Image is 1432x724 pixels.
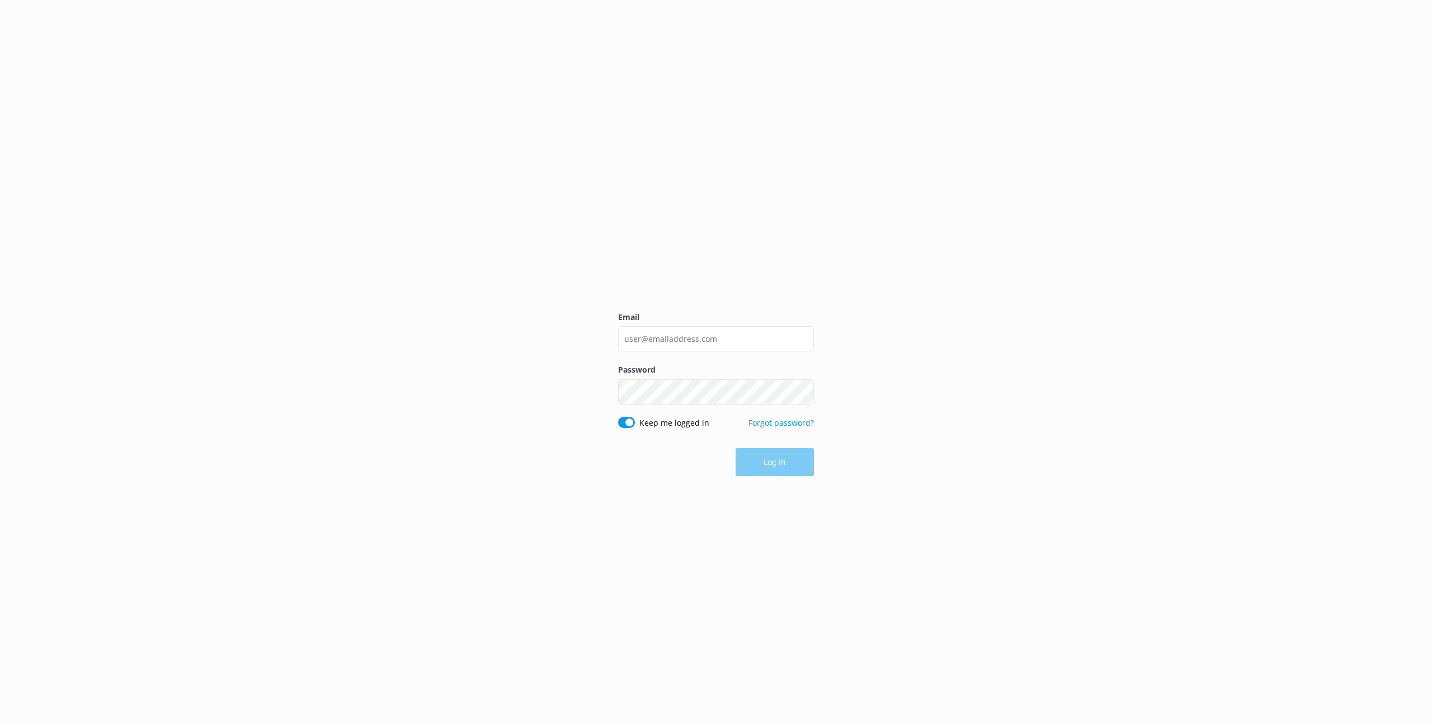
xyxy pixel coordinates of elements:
[748,417,814,428] a: Forgot password?
[792,380,814,403] button: Show password
[618,364,814,376] label: Password
[618,311,814,323] label: Email
[618,326,814,351] input: user@emailaddress.com
[639,417,709,429] label: Keep me logged in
